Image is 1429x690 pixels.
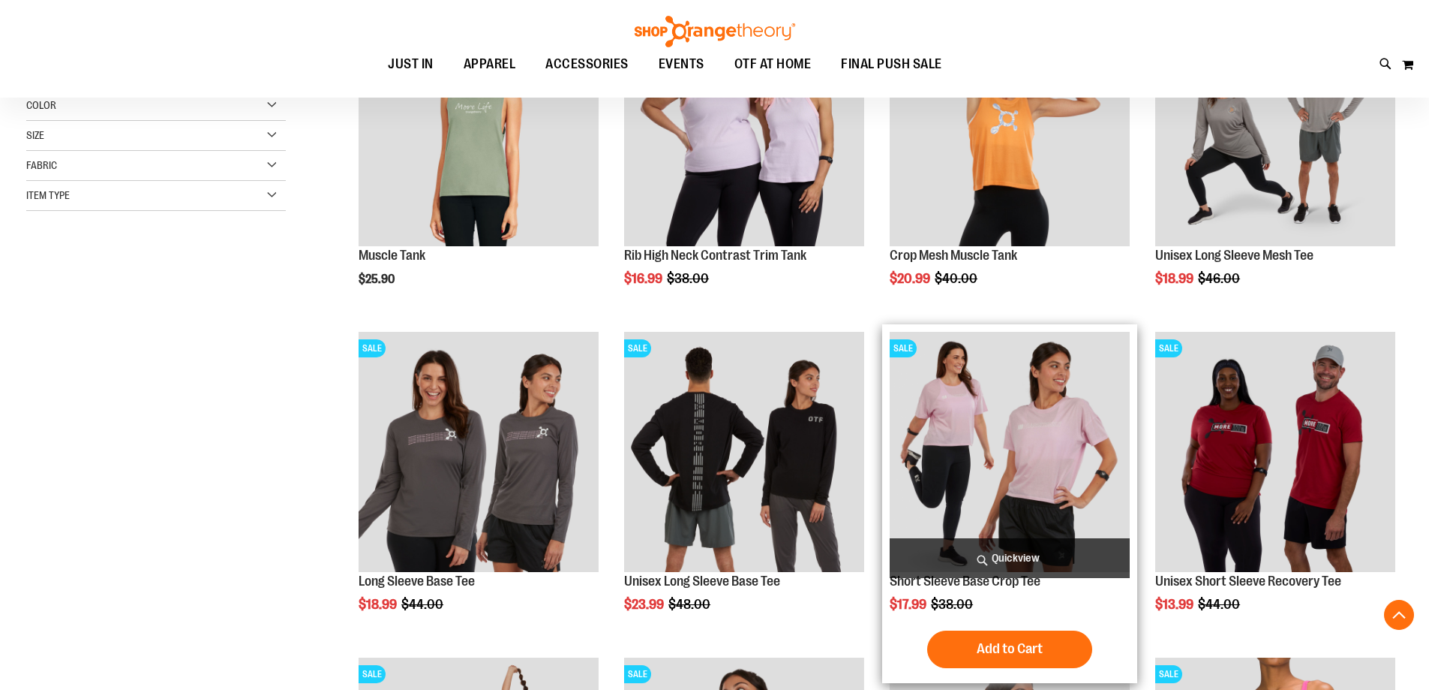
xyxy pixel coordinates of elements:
img: Crop Mesh Muscle Tank primary image [890,6,1130,246]
span: $44.00 [1198,597,1242,612]
a: Product image for Unisex Long Sleeve Base TeeSALE [624,332,864,574]
div: product [882,324,1137,683]
span: SALE [1155,665,1182,683]
a: OTF AT HOME [719,47,827,82]
div: product [351,324,606,650]
a: APPAREL [449,47,531,81]
img: Product image for Short Sleeve Base Crop Tee [890,332,1130,572]
span: JUST IN [388,47,434,81]
span: $18.99 [1155,271,1196,286]
a: Product image for Short Sleeve Base Crop TeeSALE [890,332,1130,574]
button: Back To Top [1384,600,1414,630]
img: Muscle Tank [359,6,599,246]
span: Item Type [26,189,70,201]
span: SALE [624,665,651,683]
a: Long Sleeve Base Tee [359,574,475,589]
a: Crop Mesh Muscle Tank primary imageSALE [890,6,1130,249]
a: Muscle Tank [359,248,425,263]
span: $18.99 [359,597,399,612]
a: EVENTS [644,47,719,82]
img: Unisex Long Sleeve Mesh Tee primary image [1155,6,1395,246]
a: Rib Tank w/ Contrast Binding primary imageSALE [624,6,864,249]
a: Product image for Unisex SS Recovery TeeSALE [1155,332,1395,574]
div: product [1148,324,1403,650]
img: Product image for Unisex SS Recovery Tee [1155,332,1395,572]
a: FINAL PUSH SALE [826,47,957,82]
a: Rib High Neck Contrast Trim Tank [624,248,806,263]
span: $46.00 [1198,271,1242,286]
a: ACCESSORIES [530,47,644,82]
span: SALE [359,339,386,357]
a: Unisex Long Sleeve Base Tee [624,574,780,589]
span: SALE [624,339,651,357]
a: Product image for Long Sleeve Base TeeSALE [359,332,599,574]
span: $38.00 [667,271,711,286]
span: APPAREL [464,47,516,81]
span: OTF AT HOME [734,47,812,81]
span: Color [26,99,56,111]
span: $44.00 [401,597,446,612]
a: Quickview [890,538,1130,578]
a: Unisex Short Sleeve Recovery Tee [1155,574,1341,589]
span: $40.00 [935,271,980,286]
img: Product image for Unisex Long Sleeve Base Tee [624,332,864,572]
a: JUST IN [373,47,449,82]
a: Unisex Long Sleeve Mesh Tee primary imageSALE [1155,6,1395,249]
a: Unisex Long Sleeve Mesh Tee [1155,248,1313,263]
a: Short Sleeve Base Crop Tee [890,574,1040,589]
span: Add to Cart [977,640,1043,657]
span: $48.00 [668,597,713,612]
span: $17.99 [890,597,929,612]
span: $16.99 [624,271,665,286]
span: FINAL PUSH SALE [841,47,942,81]
span: EVENTS [659,47,704,81]
span: $20.99 [890,271,932,286]
button: Add to Cart [927,631,1092,668]
span: SALE [1155,339,1182,357]
div: product [617,324,872,650]
span: $25.90 [359,273,397,286]
span: $23.99 [624,597,666,612]
a: Crop Mesh Muscle Tank [890,248,1017,263]
a: Muscle TankNEW [359,6,599,249]
span: Size [26,129,44,141]
span: Fabric [26,159,57,171]
span: SALE [359,665,386,683]
img: Shop Orangetheory [632,16,797,47]
span: ACCESSORIES [545,47,629,81]
span: $38.00 [931,597,975,612]
span: $13.99 [1155,597,1196,612]
img: Product image for Long Sleeve Base Tee [359,332,599,572]
img: Rib Tank w/ Contrast Binding primary image [624,6,864,246]
span: SALE [890,339,917,357]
